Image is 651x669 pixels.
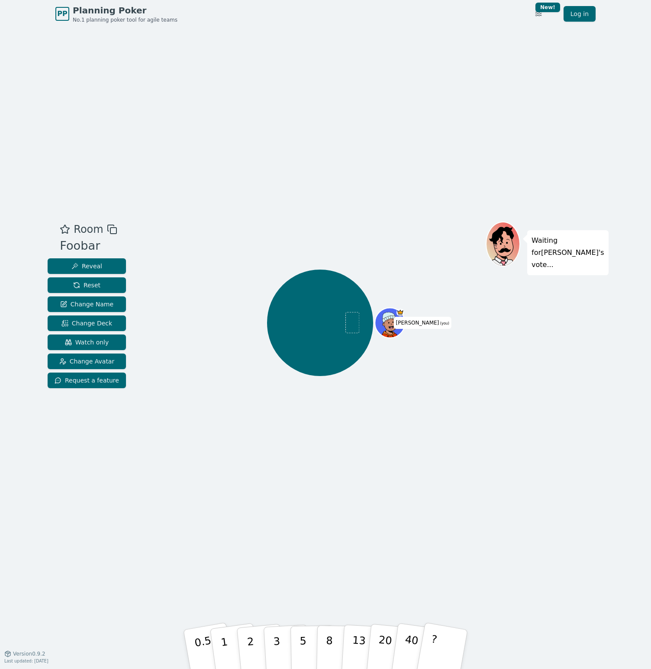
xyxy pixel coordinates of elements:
[65,338,109,347] span: Watch only
[59,357,115,366] span: Change Avatar
[73,4,177,16] span: Planning Poker
[394,317,451,329] span: Click to change your name
[439,322,449,325] span: (you)
[60,222,70,237] button: Add as favourite
[376,309,404,337] button: Click to change your avatar
[60,300,113,309] span: Change Name
[4,659,48,663] span: Last updated: [DATE]
[48,296,126,312] button: Change Name
[4,650,45,657] button: Version0.9.2
[48,258,126,274] button: Reveal
[55,4,177,23] a: PPPlanning PokerNo.1 planning poker tool for agile teams
[48,315,126,331] button: Change Deck
[48,334,126,350] button: Watch only
[535,3,560,12] div: New!
[48,354,126,369] button: Change Avatar
[57,9,67,19] span: PP
[73,16,177,23] span: No.1 planning poker tool for agile teams
[73,281,100,289] span: Reset
[71,262,102,270] span: Reveal
[564,6,596,22] a: Log in
[13,650,45,657] span: Version 0.9.2
[531,6,546,22] button: New!
[55,376,119,385] span: Request a feature
[60,237,117,255] div: Foobar
[61,319,112,328] span: Change Deck
[48,277,126,293] button: Reset
[532,235,604,271] p: Waiting for [PERSON_NAME] 's vote...
[74,222,103,237] span: Room
[48,373,126,388] button: Request a feature
[396,309,404,316] span: bartholomew is the host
